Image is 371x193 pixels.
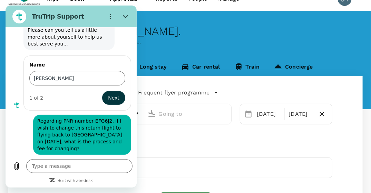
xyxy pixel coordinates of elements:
[97,85,120,99] button: Next
[8,25,363,38] div: Welcome back , [PERSON_NAME] .
[226,113,228,114] button: Open
[286,107,315,121] div: [DATE]
[26,7,95,15] h2: TruTrip Support
[127,106,144,123] button: delete
[102,88,114,96] span: Next
[4,154,18,167] button: Upload file
[138,89,210,97] p: Frequent flyer programme
[113,4,127,18] button: Close
[8,38,363,46] p: Planning a business trip? Get started from here.
[22,14,105,42] span: Hi, welcome to TruTrip support. Please can you tell us a little more about yourself to help us be...
[39,146,332,155] div: Travellers
[138,89,218,97] button: Frequent flyer programme
[227,60,267,76] a: Train
[98,4,112,18] button: Options menu
[254,107,283,121] div: [DATE]
[32,112,121,146] span: Regarding PNR number EFG6J2, if I wish to change this return flight to flying back to [GEOGRAPHIC...
[174,60,227,76] a: Car rental
[267,60,320,76] a: Concierge
[121,60,174,76] a: Long stay
[6,6,137,187] iframe: Messaging window
[24,89,38,96] div: 1 of 2
[52,173,87,178] a: Built with Zendesk: Visit the Zendesk website in a new tab
[159,109,217,119] input: Going to
[24,56,120,63] label: Name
